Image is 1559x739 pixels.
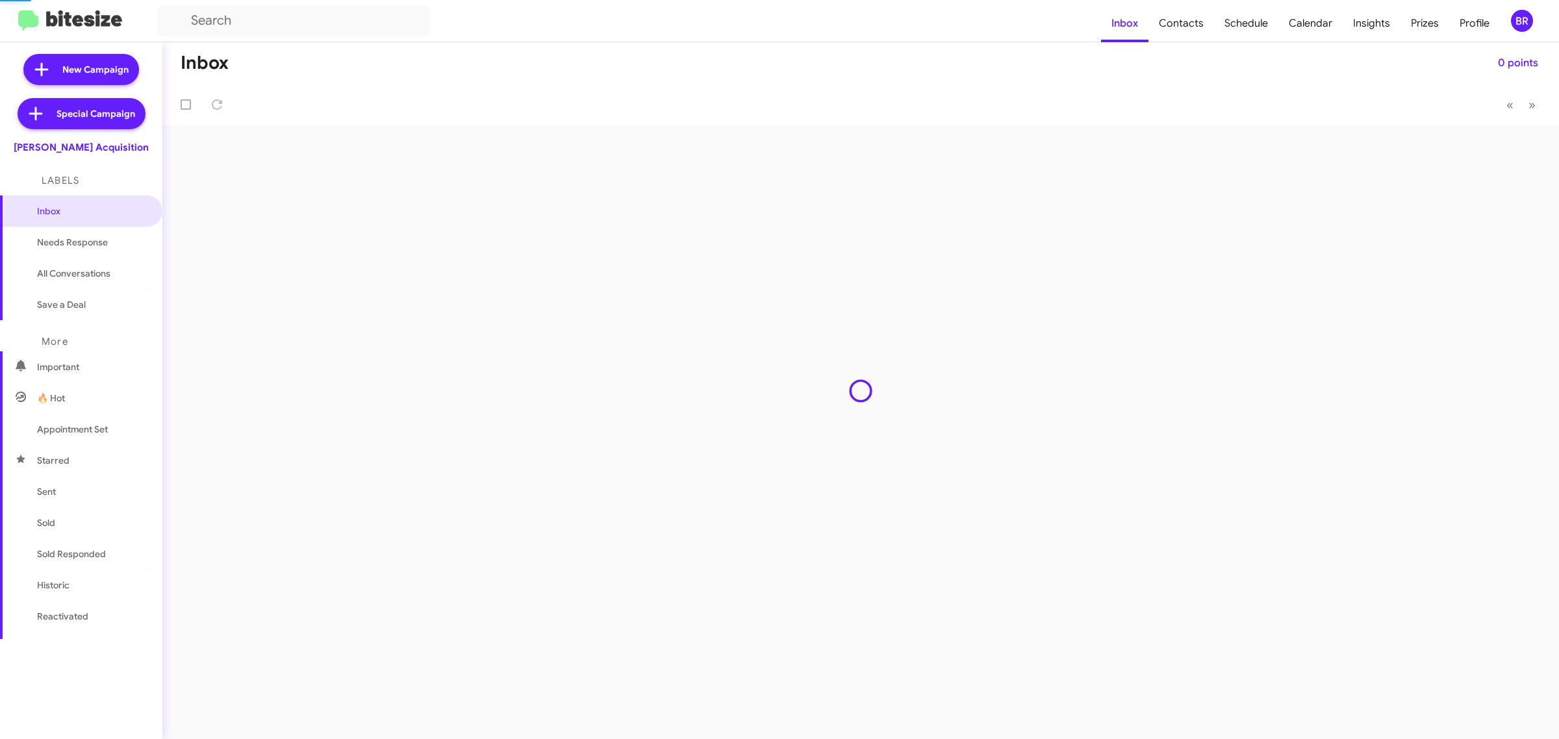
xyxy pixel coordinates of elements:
a: Insights [1343,5,1401,42]
nav: Page navigation example [1499,92,1543,118]
span: Labels [42,175,79,186]
button: Previous [1499,92,1521,118]
span: 🔥 Hot [37,392,65,405]
span: Sold [37,516,55,529]
span: New Campaign [62,63,129,76]
span: All Conversations [37,267,110,280]
a: Schedule [1214,5,1278,42]
a: Inbox [1101,5,1148,42]
span: 0 points [1498,51,1538,75]
button: Next [1521,92,1543,118]
input: Search [157,5,430,36]
span: Needs Response [37,236,147,249]
span: More [42,336,68,347]
span: Starred [37,454,70,467]
a: New Campaign [23,54,139,85]
span: Important [37,360,147,373]
span: Historic [37,579,70,592]
div: [PERSON_NAME] Acquisition [14,141,149,154]
a: Special Campaign [18,98,146,129]
span: Appointment Set [37,423,108,436]
h1: Inbox [181,53,229,73]
button: 0 points [1488,51,1549,75]
a: Profile [1449,5,1500,42]
div: BR [1511,10,1533,32]
span: Sold Responded [37,547,106,560]
a: Contacts [1148,5,1214,42]
span: Save a Deal [37,298,86,311]
span: « [1506,97,1514,113]
span: Inbox [37,205,147,218]
span: Special Campaign [57,107,135,120]
span: Sent [37,485,56,498]
span: Reactivated [37,610,88,623]
span: » [1528,97,1536,113]
a: Calendar [1278,5,1343,42]
a: Prizes [1401,5,1449,42]
button: BR [1500,10,1545,32]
